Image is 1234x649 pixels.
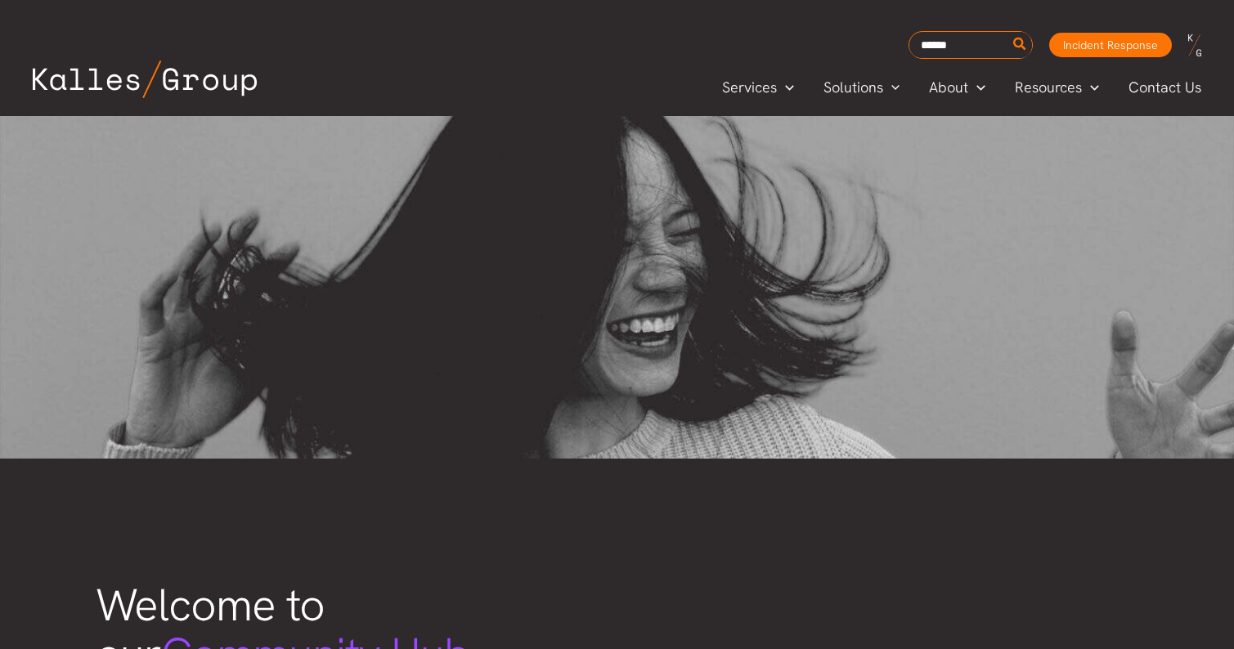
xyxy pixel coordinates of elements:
a: Incident Response [1049,33,1172,57]
span: Resources [1015,75,1082,100]
span: Menu Toggle [1082,75,1099,100]
span: Services [722,75,777,100]
a: ServicesMenu Toggle [707,75,809,100]
span: Menu Toggle [883,75,900,100]
span: About [929,75,968,100]
span: Contact Us [1129,75,1201,100]
nav: Primary Site Navigation [707,74,1218,101]
a: AboutMenu Toggle [914,75,1000,100]
a: ResourcesMenu Toggle [1000,75,1114,100]
a: Contact Us [1114,75,1218,100]
a: SolutionsMenu Toggle [809,75,915,100]
span: Solutions [823,75,883,100]
span: Menu Toggle [777,75,794,100]
span: Menu Toggle [968,75,985,100]
img: Kalles Group [33,60,257,98]
button: Search [1010,32,1030,58]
